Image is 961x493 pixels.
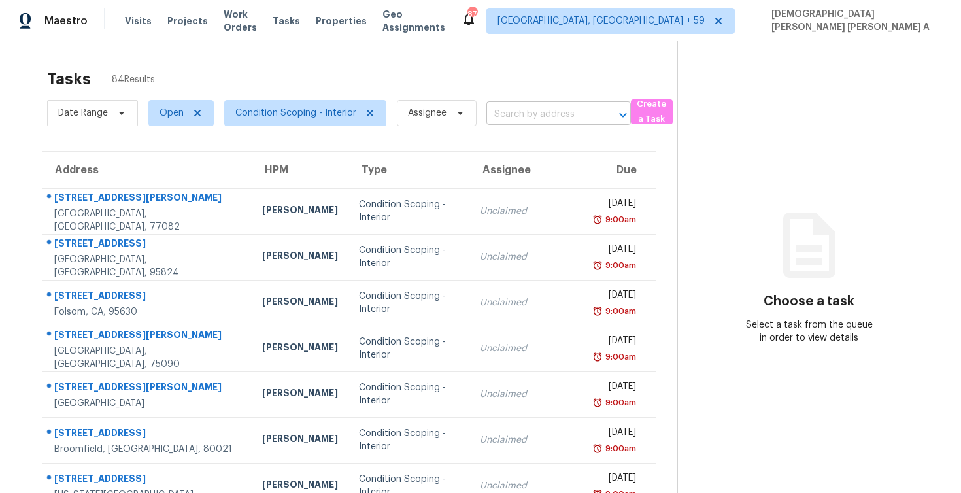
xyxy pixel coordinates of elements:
div: Condition Scoping - Interior [359,381,459,407]
div: [STREET_ADDRESS] [54,472,241,488]
span: Tasks [273,16,300,25]
div: [DATE] [596,334,637,350]
div: [STREET_ADDRESS] [54,426,241,443]
span: Visits [125,14,152,27]
div: [PERSON_NAME] [262,203,338,220]
div: Unclaimed [480,479,575,492]
div: [GEOGRAPHIC_DATA], [GEOGRAPHIC_DATA], 77082 [54,207,241,233]
div: [PERSON_NAME] [262,386,338,403]
div: Condition Scoping - Interior [359,335,459,362]
span: [GEOGRAPHIC_DATA], [GEOGRAPHIC_DATA] + 59 [497,14,705,27]
div: [GEOGRAPHIC_DATA] [54,397,241,410]
div: [PERSON_NAME] [262,341,338,357]
div: [STREET_ADDRESS][PERSON_NAME] [54,191,241,207]
div: Folsom, CA, 95630 [54,305,241,318]
div: [PERSON_NAME] [262,295,338,311]
div: [DATE] [596,426,637,442]
div: [STREET_ADDRESS][PERSON_NAME] [54,328,241,345]
div: [PERSON_NAME] [262,432,338,449]
div: 874 [467,8,477,21]
div: 9:00am [603,396,636,409]
th: Due [585,152,657,188]
div: [GEOGRAPHIC_DATA], [GEOGRAPHIC_DATA], 75090 [54,345,241,371]
th: Assignee [469,152,585,188]
th: HPM [252,152,348,188]
div: Select a task from the queue in order to view details [744,318,875,345]
img: Overdue Alarm Icon [592,442,603,455]
div: [STREET_ADDRESS] [54,237,241,253]
span: Work Orders [224,8,257,34]
h3: Choose a task [764,295,854,308]
img: Overdue Alarm Icon [592,396,603,409]
div: [DATE] [596,288,637,305]
div: Condition Scoping - Interior [359,427,459,453]
div: Condition Scoping - Interior [359,244,459,270]
div: Unclaimed [480,342,575,355]
div: [GEOGRAPHIC_DATA], [GEOGRAPHIC_DATA], 95824 [54,253,241,279]
div: Unclaimed [480,433,575,447]
div: Unclaimed [480,250,575,263]
div: 9:00am [603,350,636,364]
input: Search by address [486,105,594,125]
div: [DATE] [596,471,637,488]
h2: Tasks [47,73,91,86]
div: Broomfield, [GEOGRAPHIC_DATA], 80021 [54,443,241,456]
div: Unclaimed [480,388,575,401]
span: Create a Task [637,97,666,127]
span: Properties [316,14,367,27]
span: Open [160,107,184,120]
span: [DEMOGRAPHIC_DATA][PERSON_NAME] [PERSON_NAME] A [766,8,941,34]
img: Overdue Alarm Icon [592,213,603,226]
div: Unclaimed [480,205,575,218]
div: 9:00am [603,259,636,272]
div: [STREET_ADDRESS][PERSON_NAME] [54,381,241,397]
div: Condition Scoping - Interior [359,198,459,224]
span: 84 Results [112,73,155,86]
span: Projects [167,14,208,27]
span: Maestro [44,14,88,27]
div: Condition Scoping - Interior [359,290,459,316]
img: Overdue Alarm Icon [592,350,603,364]
span: Geo Assignments [382,8,445,34]
th: Address [42,152,252,188]
div: Unclaimed [480,296,575,309]
div: [PERSON_NAME] [262,249,338,265]
img: Overdue Alarm Icon [592,305,603,318]
span: Date Range [58,107,108,120]
div: 9:00am [603,213,636,226]
button: Open [614,106,632,124]
div: [STREET_ADDRESS] [54,289,241,305]
div: [DATE] [596,197,637,213]
span: Condition Scoping - Interior [235,107,356,120]
div: [DATE] [596,243,637,259]
th: Type [348,152,469,188]
div: [DATE] [596,380,637,396]
div: 9:00am [603,442,636,455]
button: Create a Task [631,99,673,124]
div: 9:00am [603,305,636,318]
img: Overdue Alarm Icon [592,259,603,272]
span: Assignee [408,107,447,120]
